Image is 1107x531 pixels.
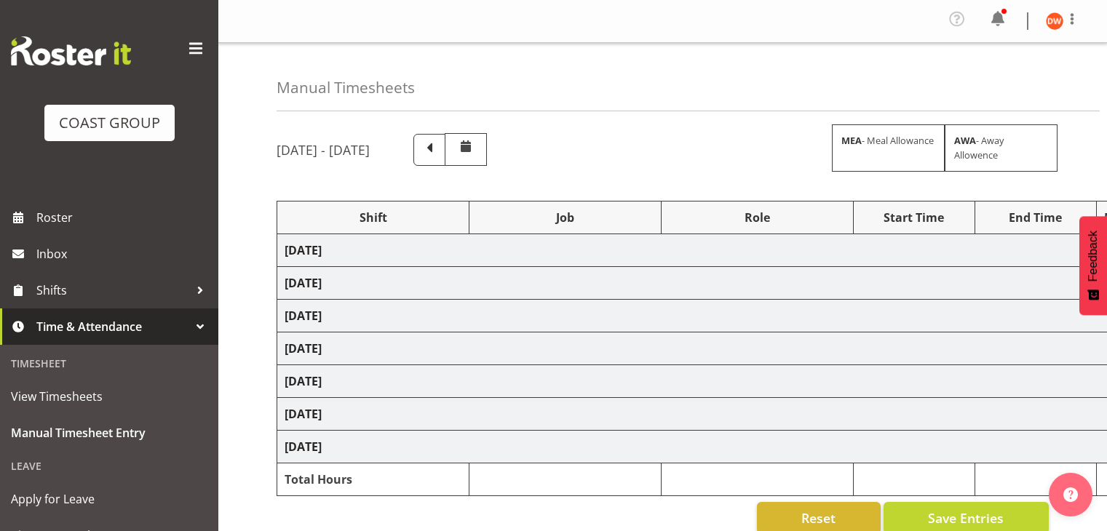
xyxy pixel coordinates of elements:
[11,36,131,65] img: Rosterit website logo
[11,386,207,407] span: View Timesheets
[1087,231,1100,282] span: Feedback
[59,112,160,134] div: COAST GROUP
[954,134,976,147] strong: AWA
[11,422,207,444] span: Manual Timesheet Entry
[36,207,211,228] span: Roster
[841,134,862,147] strong: MEA
[277,79,415,96] h4: Manual Timesheets
[11,488,207,510] span: Apply for Leave
[928,508,1004,527] span: Save Entries
[861,209,967,226] div: Start Time
[4,415,215,451] a: Manual Timesheet Entry
[4,451,215,481] div: Leave
[832,124,945,171] div: - Meal Allowance
[36,243,211,265] span: Inbox
[277,463,469,496] td: Total Hours
[1079,216,1107,315] button: Feedback - Show survey
[285,209,461,226] div: Shift
[669,209,846,226] div: Role
[801,508,836,527] span: Reset
[4,481,215,517] a: Apply for Leave
[36,279,189,301] span: Shifts
[277,142,370,158] h5: [DATE] - [DATE]
[477,209,654,226] div: Job
[36,316,189,338] span: Time & Attendance
[1063,487,1078,502] img: help-xxl-2.png
[983,209,1089,226] div: End Time
[1046,12,1063,30] img: david-wiseman11371.jpg
[4,378,215,415] a: View Timesheets
[945,124,1058,171] div: - Away Allowence
[4,348,215,378] div: Timesheet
